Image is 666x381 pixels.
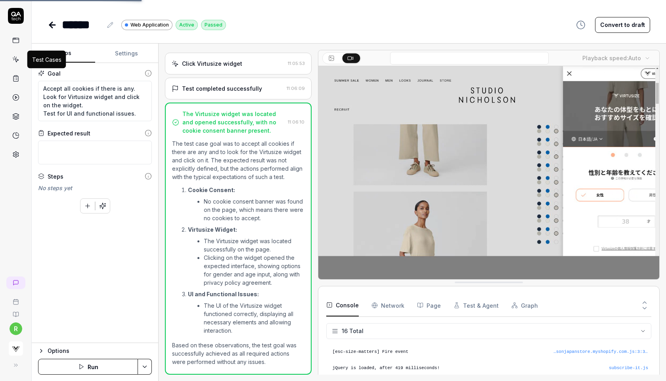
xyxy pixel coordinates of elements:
[201,20,226,30] div: Passed
[595,17,650,33] button: Convert to draft
[326,294,359,316] button: Console
[38,359,138,375] button: Run
[3,292,28,305] a: Book a call with us
[182,84,262,93] div: Test completed successfully
[188,291,259,297] strong: UI and Functional Issues:
[511,294,538,316] button: Graph
[371,294,404,316] button: Network
[333,365,648,371] pre: jQuery is loaded, after 419 milliseconds!
[38,184,152,192] div: No steps yet
[182,59,242,68] div: Click Virtusize widget
[38,346,152,356] button: Options
[188,226,237,233] strong: Virtusize Widget:
[333,349,648,355] pre: [esc-size-matters] Fire event
[95,44,159,63] button: Settings
[172,341,304,366] p: Based on these observations, the test goal was successfully achieved as all required actions were...
[204,237,304,253] li: The Virtusize widget was located successfully on the page.
[172,139,304,181] p: The test case goal was to accept all cookies if there are any and to look for the Virtusize widge...
[48,172,63,181] div: Steps
[582,54,641,62] div: Playback speed:
[417,294,441,316] button: Page
[571,17,590,33] button: View version history
[553,349,648,355] div: …sonjapanstore.myshopify.com.js : 3 : 36396
[48,129,90,137] div: Expected result
[182,110,285,135] div: The Virtusize widget was located and opened successfully, with no cookie consent banner present.
[32,55,61,64] div: Test Cases
[130,21,169,29] span: Web Application
[121,19,172,30] a: Web Application
[6,276,25,289] a: New conversation
[176,20,198,30] div: Active
[609,365,648,371] button: subscribe-it.js
[3,305,28,318] a: Documentation
[288,61,305,66] time: 11:05:53
[188,187,235,193] strong: Cookie Consent:
[204,197,304,222] li: No cookie consent banner was found on the page, which means there were no cookies to accept.
[204,301,304,335] li: The UI of the Virtusize widget functioned correctly, displaying all necessary elements and allowi...
[288,119,304,125] time: 11:06:10
[204,253,304,287] li: Clicking on the widget opened the expected interface, showing options for gender and age input, a...
[32,44,95,63] button: Steps
[287,86,305,91] time: 11:06:09
[48,346,152,356] div: Options
[3,335,28,357] button: Virtusize Logo
[9,341,23,356] img: Virtusize Logo
[454,294,499,316] button: Test & Agent
[553,349,648,355] button: …sonjapanstore.myshopify.com.js:3:36396
[48,69,61,78] div: Goal
[10,322,22,335] button: r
